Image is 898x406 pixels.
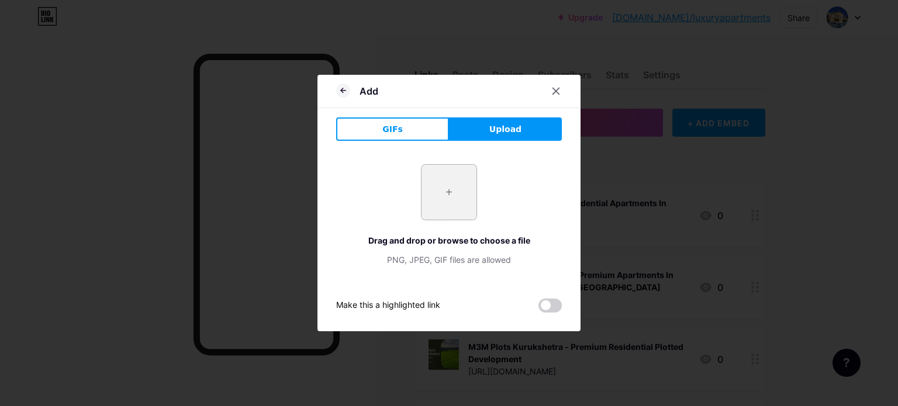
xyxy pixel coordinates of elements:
div: Make this a highlighted link [336,299,440,313]
button: Upload [449,117,562,141]
button: GIFs [336,117,449,141]
span: GIFs [382,123,403,136]
div: Add [360,84,378,98]
div: Drag and drop or browse to choose a file [336,234,562,247]
span: Upload [489,123,521,136]
div: PNG, JPEG, GIF files are allowed [336,254,562,266]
